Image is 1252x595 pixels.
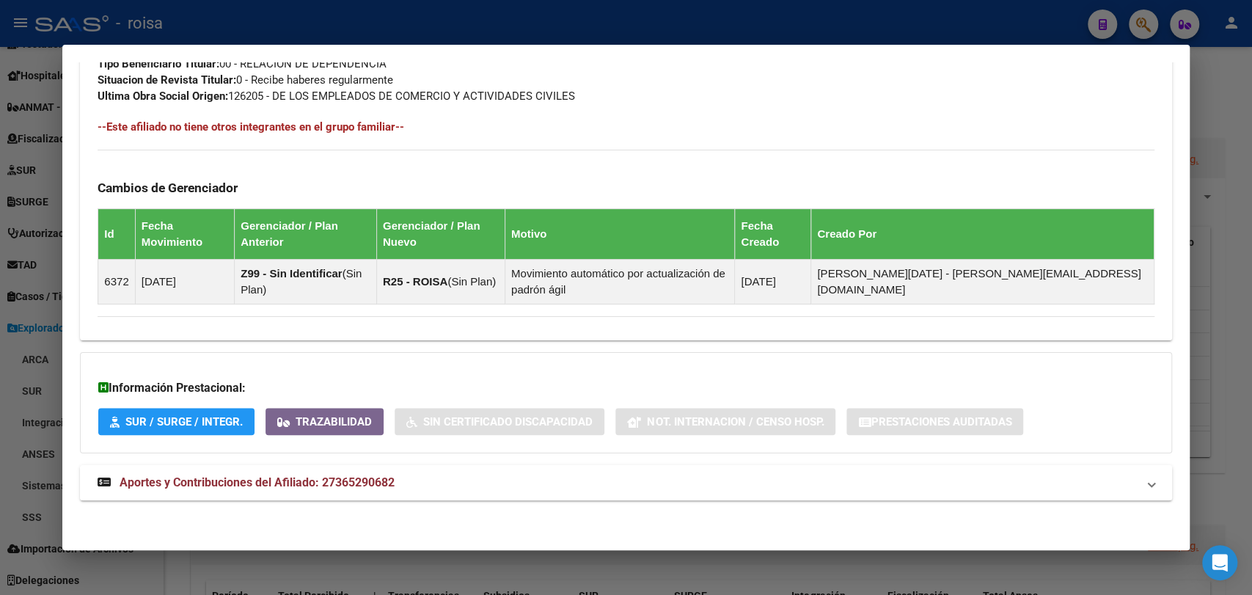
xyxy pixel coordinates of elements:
[98,180,1154,196] h3: Cambios de Gerenciador
[98,57,387,70] span: 00 - RELACION DE DEPENDENCIA
[735,260,811,304] td: [DATE]
[735,209,811,260] th: Fecha Creado
[451,275,492,288] span: Sin Plan
[647,415,824,428] span: Not. Internacion / Censo Hosp.
[1202,545,1237,580] div: Open Intercom Messenger
[383,275,447,288] strong: R25 - ROISA
[98,408,255,435] button: SUR / SURGE / INTEGR.
[811,209,1154,260] th: Creado Por
[120,475,395,489] span: Aportes y Contribuciones del Afiliado: 27365290682
[135,209,234,260] th: Fecha Movimiento
[98,209,135,260] th: Id
[98,119,1154,135] h4: --Este afiliado no tiene otros integrantes en el grupo familiar--
[505,260,734,304] td: Movimiento automático por actualización de padrón ágil
[98,90,228,103] strong: Ultima Obra Social Origen:
[135,260,234,304] td: [DATE]
[376,209,505,260] th: Gerenciador / Plan Nuevo
[98,260,135,304] td: 6372
[395,408,604,435] button: Sin Certificado Discapacidad
[871,415,1011,428] span: Prestaciones Auditadas
[423,415,593,428] span: Sin Certificado Discapacidad
[98,90,575,103] span: 126205 - DE LOS EMPLEADOS DE COMERCIO Y ACTIVIDADES CIVILES
[98,57,219,70] strong: Tipo Beneficiario Titular:
[80,465,1171,500] mat-expansion-panel-header: Aportes y Contribuciones del Afiliado: 27365290682
[125,415,243,428] span: SUR / SURGE / INTEGR.
[98,73,393,87] span: 0 - Recibe haberes regularmente
[98,73,236,87] strong: Situacion de Revista Titular:
[266,408,384,435] button: Trazabilidad
[296,415,372,428] span: Trazabilidad
[615,408,835,435] button: Not. Internacion / Censo Hosp.
[505,209,734,260] th: Motivo
[235,209,377,260] th: Gerenciador / Plan Anterior
[235,260,377,304] td: ( )
[376,260,505,304] td: ( )
[811,260,1154,304] td: [PERSON_NAME][DATE] - [PERSON_NAME][EMAIL_ADDRESS][DOMAIN_NAME]
[846,408,1023,435] button: Prestaciones Auditadas
[98,379,1153,397] h3: Información Prestacional:
[241,267,342,280] strong: Z99 - Sin Identificar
